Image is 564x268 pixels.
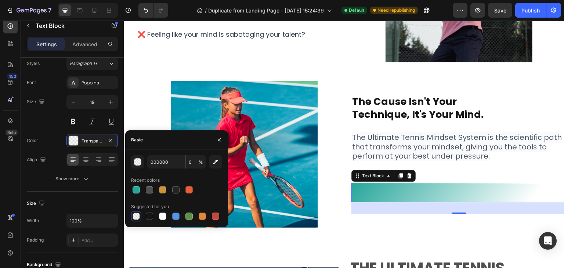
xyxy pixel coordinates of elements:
[131,137,143,143] div: Basic
[131,203,169,210] div: Suggested for you
[208,7,324,14] span: Duplicate from Landing Page - [DATE] 15:24:39
[228,112,438,141] span: The Ultimate Tennis Mindset System is the scientific path that transforms your mindset, giving yo...
[82,80,116,86] div: Poppins
[6,130,18,135] div: Beta
[539,232,557,250] div: Open Intercom Messenger
[72,40,97,48] p: Advanced
[228,75,442,100] p: ⁠⁠⁠⁠⁠⁠⁠
[7,73,18,79] div: 450
[36,40,57,48] p: Settings
[70,60,98,67] span: Paragraph 1*
[488,3,512,18] button: Save
[237,152,262,159] div: Text Block
[138,3,168,18] div: Undo/Redo
[27,172,118,185] button: Show more
[377,7,415,14] span: Need republishing
[515,3,546,18] button: Publish
[27,155,47,165] div: Align
[3,3,55,18] button: 7
[55,175,90,182] div: Show more
[124,21,564,268] iframe: Design area
[228,74,442,101] h2: Rich Text Editor. Editing area: main
[36,21,98,30] p: Text Block
[349,7,364,14] span: Default
[131,177,160,184] div: Recent colors
[228,87,360,101] strong: Technique, It's Your Mind.
[82,237,116,244] div: Add...
[199,159,203,166] span: %
[27,217,39,224] div: Width
[147,155,185,169] input: Eg: FFFFFF
[228,112,442,151] div: Rich Text Editor. Editing area: main
[27,97,46,107] div: Size
[27,79,36,86] div: Font
[27,237,44,243] div: Padding
[521,7,540,14] div: Publish
[228,74,333,88] strong: The Cause isn't Your
[27,137,38,144] div: Color
[205,7,207,14] span: /
[228,163,442,172] p: "Tennis is 90% mental. The difference between a good
[67,214,117,227] input: Auto
[48,6,51,15] p: 7
[228,172,442,181] p: player and a champion is all in the mind."
[66,57,118,70] button: Paragraph 1*
[228,162,442,182] div: Rich Text Editor. Editing area: main
[27,199,46,209] div: Size
[494,7,506,14] span: Save
[82,138,103,144] div: Transparent
[27,60,40,67] div: Styles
